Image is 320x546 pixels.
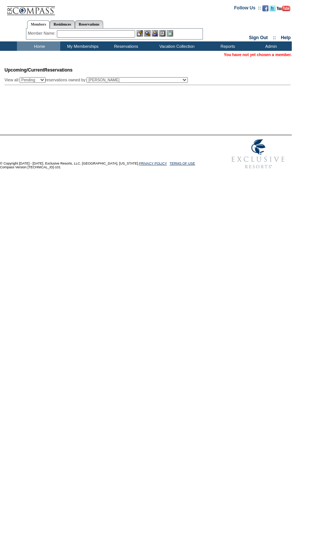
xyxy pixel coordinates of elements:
[248,41,292,51] td: Admin
[139,162,167,165] a: PRIVACY POLICY
[262,8,268,12] a: Become our fan on Facebook
[137,30,143,37] img: b_edit.gif
[249,35,268,40] a: Sign Out
[5,77,191,83] div: View all: reservations owned by:
[270,8,276,12] a: Follow us on Twitter
[60,41,104,51] td: My Memberships
[270,5,276,11] img: Follow us on Twitter
[262,5,268,11] img: Become our fan on Facebook
[5,67,73,73] span: Reservations
[234,5,261,14] td: Follow Us ::
[75,20,103,28] a: Reservations
[273,35,276,40] span: ::
[205,41,248,51] td: Reports
[104,41,147,51] td: Reservations
[50,20,75,28] a: Residences
[167,30,173,37] img: b_calculator.gif
[28,30,57,37] div: Member Name:
[277,8,290,12] a: Subscribe to our YouTube Channel
[224,135,292,173] img: Exclusive Resorts
[159,30,166,37] img: Reservations
[170,162,195,165] a: TERMS OF USE
[224,52,292,57] span: You have not yet chosen a member.
[152,30,158,37] img: Impersonate
[147,41,205,51] td: Vacation Collection
[277,6,290,11] img: Subscribe to our YouTube Channel
[5,67,44,73] span: Upcoming/Current
[17,41,60,51] td: Home
[27,20,50,29] a: Members
[281,35,291,40] a: Help
[144,30,151,37] img: View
